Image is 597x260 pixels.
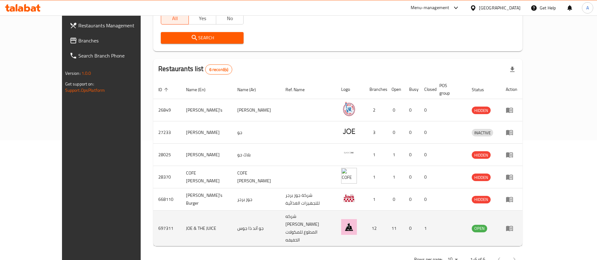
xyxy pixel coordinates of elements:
[158,64,232,75] h2: Restaurants list
[78,22,157,29] span: Restaurants Management
[65,33,162,48] a: Branches
[386,80,404,99] th: Open
[506,151,517,158] div: Menu
[341,190,357,206] img: Joe's Burger
[181,211,232,246] td: JOE & THE JUICE
[586,4,589,11] span: A
[153,188,181,211] td: 668110
[386,166,404,188] td: 1
[505,62,520,77] div: Export file
[419,121,434,144] td: 0
[280,188,336,211] td: شركة جوز برجر للتجهيزات الغذائية
[341,146,357,161] img: Black Joe
[404,144,419,166] td: 0
[205,64,233,75] div: Total records count
[364,144,386,166] td: 1
[364,121,386,144] td: 3
[419,166,434,188] td: 0
[364,188,386,211] td: 1
[65,18,162,33] a: Restaurants Management
[186,86,214,93] span: Name (En)
[161,32,244,44] button: Search
[153,211,181,246] td: 697311
[65,69,81,77] span: Version:
[181,188,232,211] td: [PERSON_NAME]'s Burger
[472,129,493,136] span: INACTIVE
[419,211,434,246] td: 1
[181,166,232,188] td: COFE [PERSON_NAME]
[386,188,404,211] td: 0
[419,80,434,99] th: Closed
[364,99,386,121] td: 2
[232,188,280,211] td: جوز برجر
[181,144,232,166] td: [PERSON_NAME]
[82,69,91,77] span: 1.0.0
[153,80,522,246] table: enhanced table
[181,121,232,144] td: [PERSON_NAME]
[237,86,264,93] span: Name (Ar)
[479,4,521,11] div: [GEOGRAPHIC_DATA]
[364,166,386,188] td: 1
[404,211,419,246] td: 0
[336,80,364,99] th: Logo
[404,80,419,99] th: Busy
[472,151,491,159] div: HIDDEN
[419,188,434,211] td: 0
[153,144,181,166] td: 28025
[232,121,280,144] td: جو
[419,144,434,166] td: 0
[419,99,434,121] td: 0
[153,121,181,144] td: 27233
[364,80,386,99] th: Branches
[404,99,419,121] td: 0
[404,121,419,144] td: 0
[341,168,357,184] img: COFE Black Joe
[285,86,313,93] span: Ref. Name
[506,196,517,203] div: Menu
[506,106,517,114] div: Menu
[364,211,386,246] td: 12
[341,123,357,139] img: Joe
[280,211,336,246] td: شركه [PERSON_NAME] المطوع للمكولات الخفيفه
[472,174,491,181] span: HIDDEN
[206,67,232,73] span: 6 record(s)
[472,107,491,114] div: HIDDEN
[506,129,517,136] div: Menu
[472,225,487,232] div: OPEN
[472,225,487,232] span: OPEN
[501,80,522,99] th: Action
[472,196,491,203] span: HIDDEN
[472,152,491,159] span: HIDDEN
[386,121,404,144] td: 0
[341,219,357,235] img: JOE & THE JUICE
[191,14,214,23] span: Yes
[386,99,404,121] td: 0
[65,48,162,63] a: Search Branch Phone
[472,196,491,203] div: HIDDEN
[386,144,404,166] td: 1
[216,12,244,25] button: No
[404,188,419,211] td: 0
[164,14,186,23] span: All
[161,12,189,25] button: All
[404,166,419,188] td: 0
[341,101,357,117] img: Billy Joe's
[153,99,181,121] td: 26849
[158,86,170,93] span: ID
[386,211,404,246] td: 11
[506,173,517,181] div: Menu
[189,12,216,25] button: Yes
[232,99,280,121] td: [PERSON_NAME]
[78,52,157,59] span: Search Branch Phone
[232,211,280,246] td: جو آند ذا جوس
[232,166,280,188] td: COFE [PERSON_NAME]
[439,82,459,97] span: POS group
[166,34,239,42] span: Search
[411,4,449,12] div: Menu-management
[65,80,94,88] span: Get support on:
[78,37,157,44] span: Branches
[472,86,492,93] span: Status
[65,86,105,94] a: Support.OpsPlatform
